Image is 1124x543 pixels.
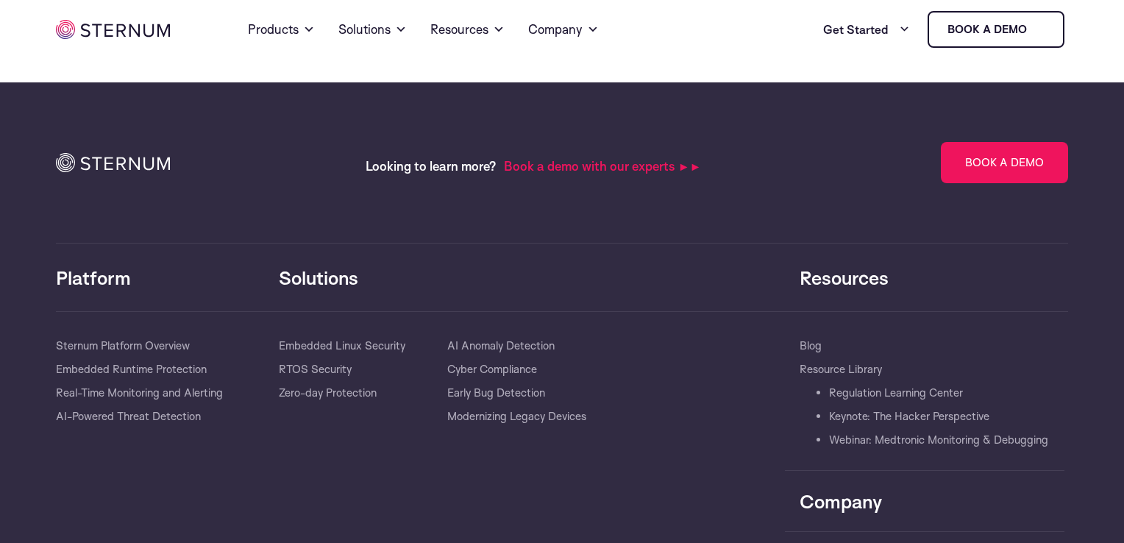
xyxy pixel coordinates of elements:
a: AI-Powered Threat Detection [56,405,201,428]
a: Resources [430,3,505,56]
a: Products [248,3,315,56]
a: Sternum Platform Overview [56,334,190,358]
span: Looking to learn more? [366,158,497,174]
img: sternum iot [1033,24,1045,35]
a: Solutions [338,3,407,56]
h3: Company [800,489,1064,513]
a: Keynote: The Hacker Perspective [829,405,989,428]
a: Cyber Compliance [447,358,537,381]
a: Blog [800,334,822,358]
a: Company [528,3,599,56]
a: Modernizing Legacy Devices [447,405,586,428]
a: RTOS Security [279,358,352,381]
a: Regulation Learning Center [829,381,963,405]
h3: Solutions [279,266,785,289]
h3: Platform [56,266,279,289]
h3: Resources [800,266,1064,289]
a: Webinar: Medtronic Monitoring & Debugging [829,428,1048,452]
img: icon [56,153,170,172]
a: Embedded Runtime Protection [56,358,207,381]
a: Book a demo [928,11,1064,48]
a: Resource Library [800,358,882,381]
a: Real-Time Monitoring and Alerting [56,381,223,405]
a: Get Started [823,15,910,44]
a: AI Anomaly Detection [447,334,555,358]
a: Early Bug Detection [447,381,545,405]
a: Embedded Linux Security [279,334,405,358]
img: sternum iot [56,20,170,39]
a: Zero-day Protection [279,381,377,405]
a: Book a Demo [941,142,1068,183]
span: Book a demo with our experts ►► [504,158,702,174]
